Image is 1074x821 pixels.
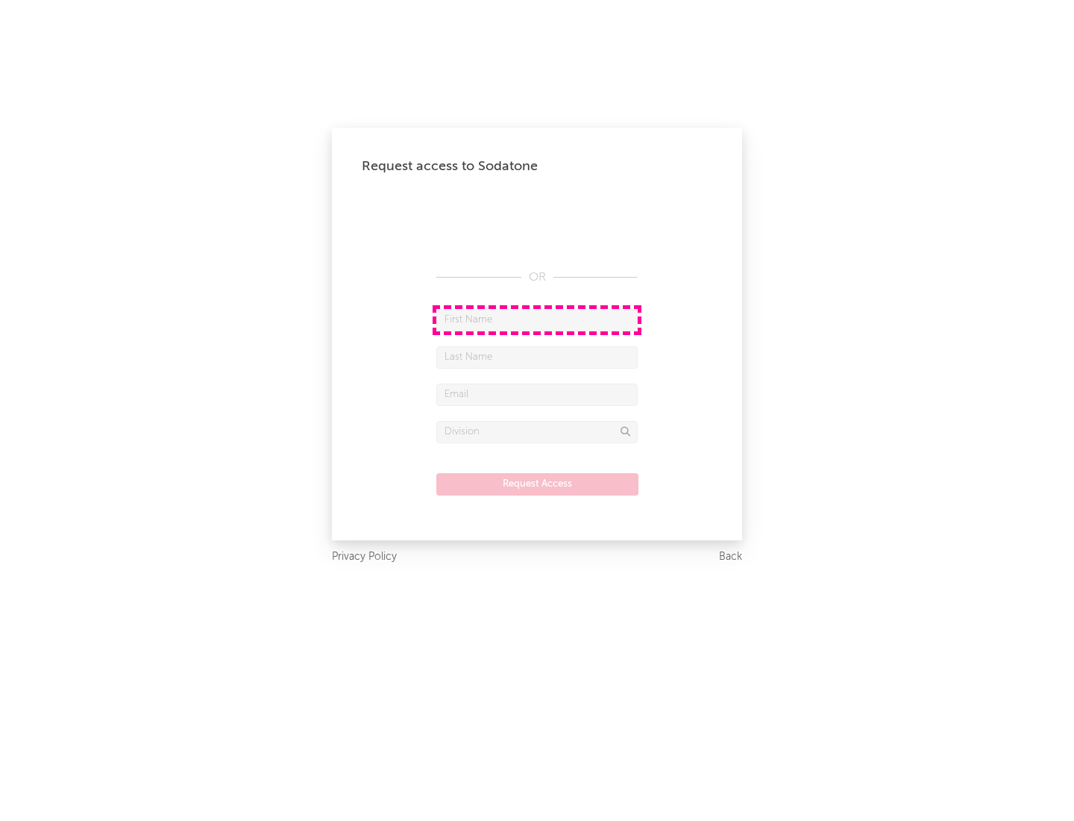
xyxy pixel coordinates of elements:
[436,269,638,287] div: OR
[719,548,742,566] a: Back
[436,309,638,331] input: First Name
[436,384,638,406] input: Email
[436,346,638,369] input: Last Name
[332,548,397,566] a: Privacy Policy
[436,473,638,496] button: Request Access
[362,157,712,175] div: Request access to Sodatone
[436,421,638,443] input: Division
